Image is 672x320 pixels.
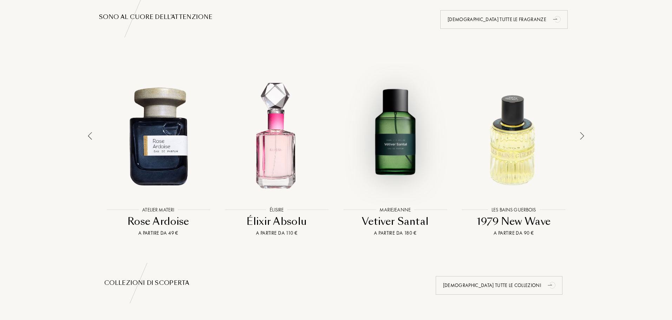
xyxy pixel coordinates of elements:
[455,64,573,237] a: 1979 New Wave Les Bains GuerboisLes Bains Guerbois1979 New WaveA partire da 90 €
[101,229,216,237] div: A partire da 49 €
[219,229,335,237] div: A partire da 110 €
[545,278,559,292] div: animation
[338,229,453,237] div: A partire da 180 €
[266,206,287,214] div: Élisire
[139,206,178,214] div: Atelier Materi
[99,13,573,21] div: SONO AL CUORE DELL'ATTENZIONE
[104,279,568,287] div: Collezioni di scoperta
[435,10,573,29] a: [DEMOGRAPHIC_DATA] tutte le fragranzeanimation
[488,206,540,214] div: Les Bains Guerbois
[376,206,414,214] div: MarieJeanne
[218,64,336,237] a: Élixir Absolu ÉlisireÉlisireÉlixir AbsoluA partire da 110 €
[219,215,335,228] div: Élixir Absolu
[101,215,216,228] div: Rose Ardoise
[338,215,453,228] div: Vetiver Santal
[99,64,218,237] a: Rose Ardoise Atelier MateriAtelier MateriRose ArdoiseA partire da 49 €
[440,10,568,29] div: [DEMOGRAPHIC_DATA] tutte le fragranze
[580,132,584,140] img: arrow_thin.png
[430,276,568,295] a: [DEMOGRAPHIC_DATA] tutte le collezionianimation
[88,132,92,140] img: arrow_thin_left.png
[551,12,565,26] div: animation
[336,64,455,237] a: Vetiver Santal MarieJeanneMarieJeanneVetiver SantalA partire da 180 €
[456,229,572,237] div: A partire da 90 €
[456,215,572,228] div: 1979 New Wave
[436,276,562,295] div: [DEMOGRAPHIC_DATA] tutte le collezioni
